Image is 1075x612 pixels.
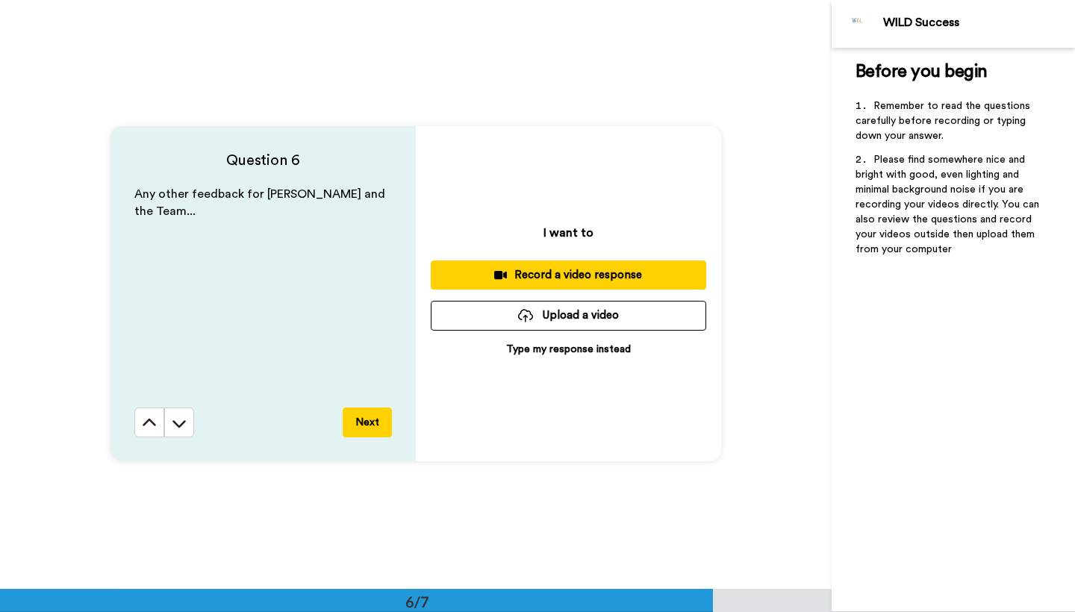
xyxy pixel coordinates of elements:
[431,260,706,290] button: Record a video response
[543,224,593,242] p: I want to
[343,408,392,437] button: Next
[431,301,706,330] button: Upload a video
[856,154,1042,255] span: Please find somewhere nice and bright with good, even lighting and minimal background noise if yo...
[134,150,392,171] h4: Question 6
[856,101,1033,141] span: Remember to read the questions carefully before recording or typing down your answer.
[381,591,453,612] div: 6/7
[856,63,988,81] span: Before you begin
[506,342,631,357] p: Type my response instead
[840,6,876,42] img: Profile Image
[883,16,1074,30] div: WILD Success
[134,188,388,217] span: Any other feedback for [PERSON_NAME] and the Team...
[443,267,694,283] div: Record a video response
